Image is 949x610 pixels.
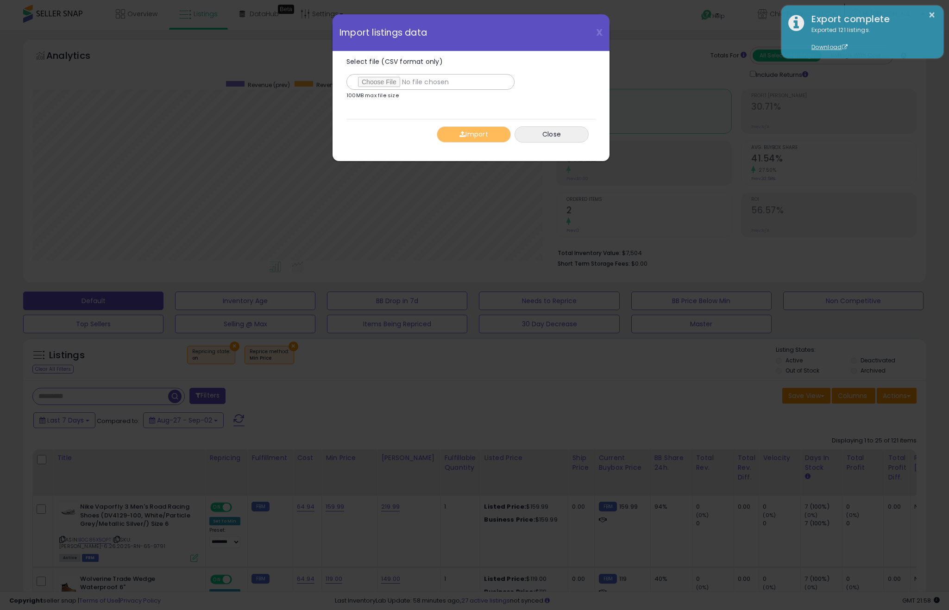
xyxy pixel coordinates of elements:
a: Download [811,43,848,51]
button: × [928,9,936,21]
button: Import [437,126,511,143]
span: Select file (CSV format only) [346,57,443,66]
span: X [596,26,603,39]
p: 100MB max file size [346,93,399,98]
button: Close [515,126,589,143]
span: Import listings data [339,28,427,37]
div: Exported 121 listings. [804,26,936,52]
div: Export complete [804,12,936,26]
